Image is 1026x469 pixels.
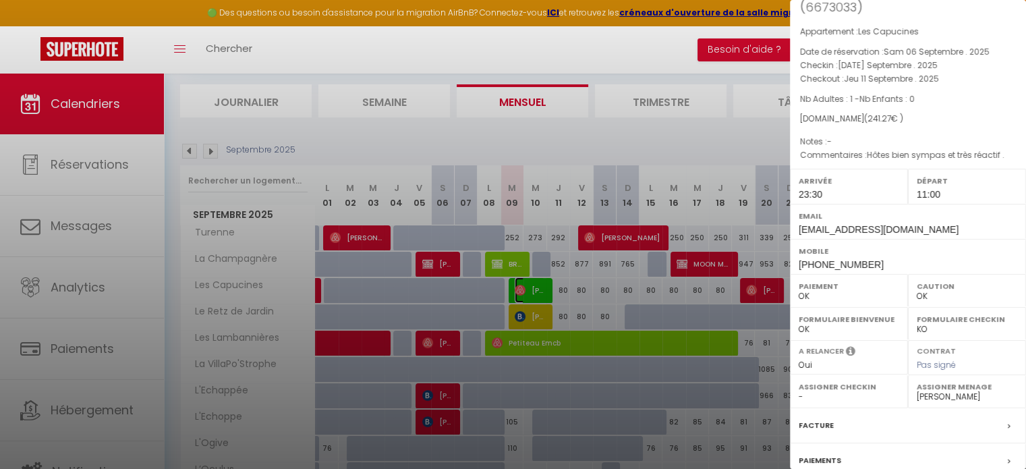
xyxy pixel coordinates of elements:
[799,209,1017,223] label: Email
[800,72,1016,86] p: Checkout :
[917,346,956,354] label: Contrat
[799,346,844,357] label: A relancer
[799,453,841,468] label: Paiements
[799,312,899,326] label: Formulaire Bienvenue
[800,148,1016,162] p: Commentaires :
[827,136,832,147] span: -
[799,279,899,293] label: Paiement
[844,73,939,84] span: Jeu 11 Septembre . 2025
[800,59,1016,72] p: Checkin :
[800,45,1016,59] p: Date de réservation :
[917,359,956,370] span: Pas signé
[917,312,1017,326] label: Formulaire Checkin
[799,418,834,433] label: Facture
[800,135,1016,148] p: Notes :
[867,149,1004,161] span: Hôtes bien sympas et très réactif .
[864,113,903,124] span: ( € )
[884,46,990,57] span: Sam 06 Septembre . 2025
[799,224,959,235] span: [EMAIL_ADDRESS][DOMAIN_NAME]
[11,5,51,46] button: Ouvrir le widget de chat LiveChat
[799,189,822,200] span: 23:30
[859,93,915,105] span: Nb Enfants : 0
[917,380,1017,393] label: Assigner Menage
[867,113,891,124] span: 241.27
[858,26,919,37] span: Les Capucines
[799,259,884,270] span: [PHONE_NUMBER]
[917,174,1017,188] label: Départ
[800,93,915,105] span: Nb Adultes : 1 -
[799,244,1017,258] label: Mobile
[800,113,1016,126] div: [DOMAIN_NAME]
[800,25,1016,38] p: Appartement :
[799,380,899,393] label: Assigner Checkin
[838,59,938,71] span: [DATE] Septembre . 2025
[846,346,855,360] i: Sélectionner OUI si vous souhaiter envoyer les séquences de messages post-checkout
[917,189,940,200] span: 11:00
[799,174,899,188] label: Arrivée
[917,279,1017,293] label: Caution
